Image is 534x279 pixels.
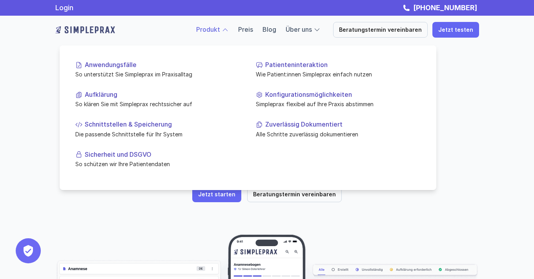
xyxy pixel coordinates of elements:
[265,121,421,128] p: Zuverlässig Dokumentiert
[85,150,240,158] p: Sicherheit und DSGVO
[198,191,235,198] p: Jetzt starten
[250,85,427,114] a: KonfigurationsmöglichkeitenSimpleprax flexibel auf Ihre Praxis abstimmen
[247,187,342,202] a: Beratungstermin vereinbaren
[432,22,479,38] a: Jetzt testen
[413,4,477,12] strong: [PHONE_NUMBER]
[265,61,421,69] p: Patienteninteraktion
[75,70,240,78] p: So unterstützt Sie Simpleprax im Praxisalltag
[253,191,336,198] p: Beratungstermin vereinbaren
[238,25,253,33] a: Preis
[250,55,427,85] a: PatienteninteraktionWie Patient:innen Simpleprax einfach nutzen
[262,25,276,33] a: Blog
[333,22,428,38] a: Beratungstermin vereinbaren
[75,160,240,168] p: So schützen wir Ihre Patientendaten
[192,187,241,202] a: Jetzt starten
[69,55,246,85] a: AnwendungsfälleSo unterstützt Sie Simpleprax im Praxisalltag
[85,61,240,69] p: Anwendungsfälle
[69,114,246,144] a: Schnittstellen & SpeicherungDie passende Schnittstelle für Ihr System
[256,70,421,78] p: Wie Patient:innen Simpleprax einfach nutzen
[75,130,240,138] p: Die passende Schnittstelle für Ihr System
[256,100,421,108] p: Simpleprax flexibel auf Ihre Praxis abstimmen
[69,85,246,114] a: AufklärungSo klären Sie mit Simpleprax rechtssicher auf
[55,4,73,12] a: Login
[286,25,312,33] a: Über uns
[85,121,240,128] p: Schnittstellen & Speicherung
[250,114,427,144] a: Zuverlässig DokumentiertAlle Schritte zuverlässig dokumentieren
[339,27,422,33] p: Beratungstermin vereinbaren
[69,144,246,174] a: Sicherheit und DSGVOSo schützen wir Ihre Patientendaten
[75,100,240,108] p: So klären Sie mit Simpleprax rechtssicher auf
[256,130,421,138] p: Alle Schritte zuverlässig dokumentieren
[85,91,240,98] p: Aufklärung
[265,91,421,98] p: Konfigurationsmöglichkeiten
[438,27,473,33] p: Jetzt testen
[196,25,220,33] a: Produkt
[411,4,479,12] a: [PHONE_NUMBER]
